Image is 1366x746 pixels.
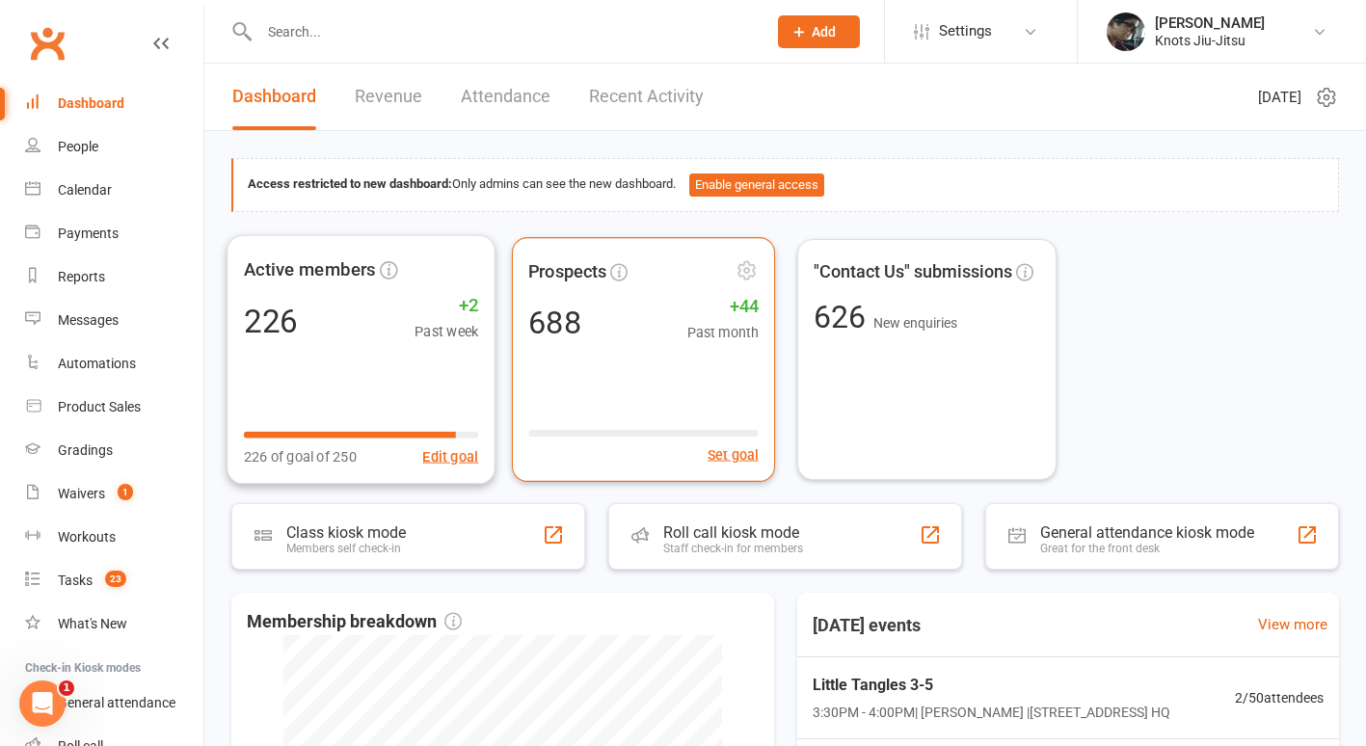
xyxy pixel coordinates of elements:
[58,486,105,501] div: Waivers
[58,399,141,414] div: Product Sales
[58,95,124,111] div: Dashboard
[118,484,133,500] span: 1
[254,18,753,45] input: Search...
[25,125,203,169] a: People
[812,24,836,40] span: Add
[873,315,957,331] span: New enquiries
[58,573,93,588] div: Tasks
[58,182,112,198] div: Calendar
[528,257,606,285] span: Prospects
[58,695,175,710] div: General attendance
[286,542,406,555] div: Members self check-in
[23,19,71,67] a: Clubworx
[663,542,803,555] div: Staff check-in for members
[105,571,126,587] span: 23
[244,305,298,336] div: 226
[25,212,203,255] a: Payments
[461,64,550,130] a: Attendance
[1155,14,1265,32] div: [PERSON_NAME]
[58,616,127,631] div: What's New
[1258,86,1301,109] span: [DATE]
[58,269,105,284] div: Reports
[778,15,860,48] button: Add
[687,321,759,343] span: Past month
[286,523,406,542] div: Class kiosk mode
[797,608,936,643] h3: [DATE] events
[1235,687,1324,708] span: 2 / 50 attendees
[355,64,422,130] a: Revenue
[25,516,203,559] a: Workouts
[58,226,119,241] div: Payments
[58,442,113,458] div: Gradings
[1258,613,1327,636] a: View more
[25,342,203,386] a: Automations
[25,602,203,646] a: What's New
[415,320,478,342] span: Past week
[663,523,803,542] div: Roll call kiosk mode
[1155,32,1265,49] div: Knots Jiu-Jitsu
[814,299,873,335] span: 626
[1040,523,1254,542] div: General attendance kiosk mode
[25,472,203,516] a: Waivers 1
[813,673,1170,698] span: Little Tangles 3-5
[25,82,203,125] a: Dashboard
[25,169,203,212] a: Calendar
[589,64,704,130] a: Recent Activity
[59,680,74,696] span: 1
[422,444,478,466] button: Edit goal
[25,559,203,602] a: Tasks 23
[244,254,376,283] span: Active members
[415,291,478,320] span: +2
[19,680,66,727] iframe: Intercom live chat
[25,386,203,429] a: Product Sales
[58,356,136,371] div: Automations
[247,608,462,636] span: Membership breakdown
[939,10,992,53] span: Settings
[528,306,581,336] div: 688
[689,173,824,197] button: Enable general access
[813,702,1170,723] span: 3:30PM - 4:00PM | [PERSON_NAME] | [STREET_ADDRESS] HQ
[58,529,116,545] div: Workouts
[248,176,452,191] strong: Access restricted to new dashboard:
[244,444,357,466] span: 226 of goal of 250
[708,442,759,465] button: Set goal
[25,681,203,725] a: General attendance kiosk mode
[248,173,1324,197] div: Only admins can see the new dashboard.
[687,292,759,320] span: +44
[25,299,203,342] a: Messages
[232,64,316,130] a: Dashboard
[25,429,203,472] a: Gradings
[58,312,119,328] div: Messages
[814,258,1012,286] span: "Contact Us" submissions
[1107,13,1145,51] img: thumb_image1614103803.png
[58,139,98,154] div: People
[1040,542,1254,555] div: Great for the front desk
[25,255,203,299] a: Reports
